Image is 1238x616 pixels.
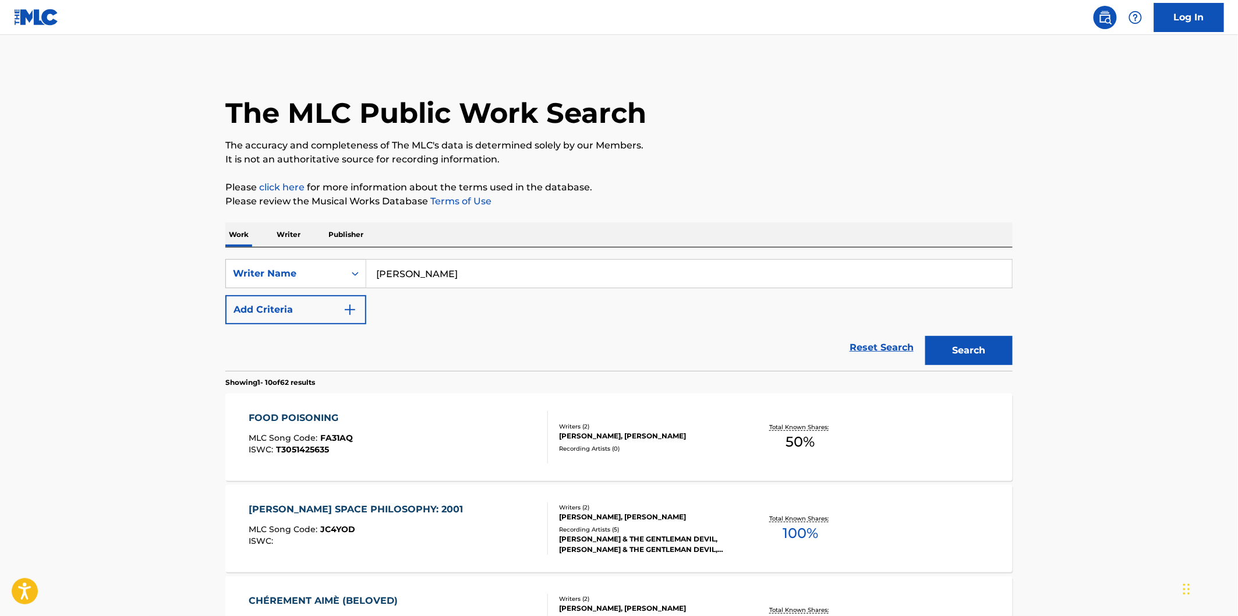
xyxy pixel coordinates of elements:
[259,182,305,193] a: click here
[769,423,832,431] p: Total Known Shares:
[225,222,252,247] p: Work
[559,594,735,603] div: Writers ( 2 )
[225,259,1013,371] form: Search Form
[343,303,357,317] img: 9d2ae6d4665cec9f34b9.svg
[325,222,367,247] p: Publisher
[225,485,1013,572] a: [PERSON_NAME] SPACE PHILOSOPHY: 2001MLC Song Code:JC4YODISWC:Writers (2)[PERSON_NAME], [PERSON_NA...
[769,606,832,614] p: Total Known Shares:
[559,422,735,431] div: Writers ( 2 )
[844,335,919,360] a: Reset Search
[321,524,356,534] span: JC4YOD
[249,524,321,534] span: MLC Song Code :
[225,194,1013,208] p: Please review the Musical Works Database
[233,267,338,281] div: Writer Name
[277,444,330,455] span: T3051425635
[225,95,646,130] h1: The MLC Public Work Search
[225,295,366,324] button: Add Criteria
[559,444,735,453] div: Recording Artists ( 0 )
[925,336,1013,365] button: Search
[1183,572,1190,607] div: Drag
[783,523,818,544] span: 100 %
[559,431,735,441] div: [PERSON_NAME], [PERSON_NAME]
[1154,3,1224,32] a: Log In
[1098,10,1112,24] img: search
[249,502,469,516] div: [PERSON_NAME] SPACE PHILOSOPHY: 2001
[559,525,735,534] div: Recording Artists ( 5 )
[559,512,735,522] div: [PERSON_NAME], [PERSON_NAME]
[225,394,1013,481] a: FOOD POISONINGMLC Song Code:FA31AQISWC:T3051425635Writers (2)[PERSON_NAME], [PERSON_NAME]Recordin...
[1129,10,1143,24] img: help
[225,139,1013,153] p: The accuracy and completeness of The MLC's data is determined solely by our Members.
[225,377,315,388] p: Showing 1 - 10 of 62 results
[225,153,1013,167] p: It is not an authoritative source for recording information.
[1180,560,1238,616] iframe: Chat Widget
[273,222,304,247] p: Writer
[769,514,832,523] p: Total Known Shares:
[249,411,353,425] div: FOOD POISONING
[786,431,815,452] span: 50 %
[14,9,59,26] img: MLC Logo
[428,196,491,207] a: Terms of Use
[559,603,735,614] div: [PERSON_NAME], [PERSON_NAME]
[321,433,353,443] span: FA31AQ
[249,444,277,455] span: ISWC :
[559,503,735,512] div: Writers ( 2 )
[249,594,404,608] div: CHÉREMENT AIMÈ (BELOVED)
[249,536,277,546] span: ISWC :
[1094,6,1117,29] a: Public Search
[559,534,735,555] div: [PERSON_NAME] & THE GENTLEMAN DEVIL, [PERSON_NAME] & THE GENTLEMAN DEVIL, [PERSON_NAME] & THE GEN...
[1124,6,1147,29] div: Help
[249,433,321,443] span: MLC Song Code :
[225,180,1013,194] p: Please for more information about the terms used in the database.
